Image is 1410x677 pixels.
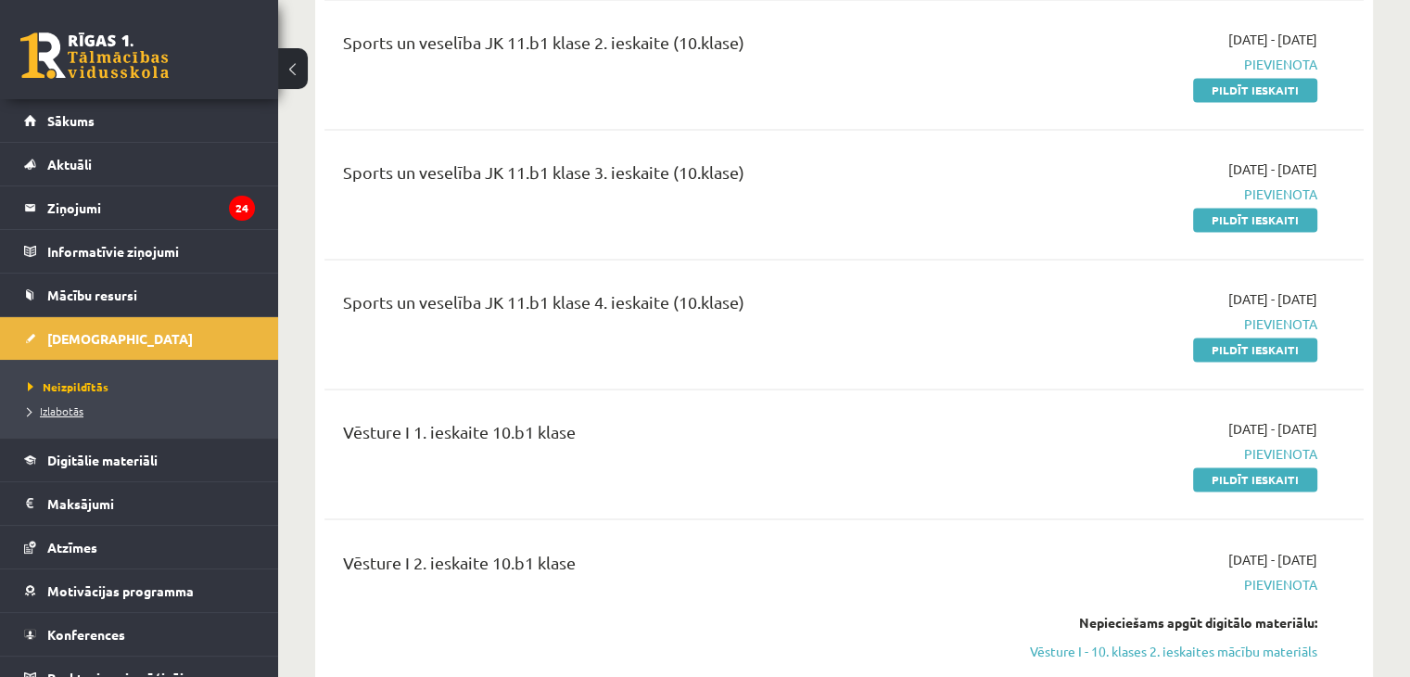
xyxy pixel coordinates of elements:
[1011,641,1317,660] a: Vēsture I - 10. klases 2. ieskaites mācību materiāls
[24,439,255,481] a: Digitālie materiāli
[1193,78,1317,102] a: Pildīt ieskaiti
[1011,185,1317,204] span: Pievienota
[24,482,255,525] a: Maksājumi
[24,569,255,612] a: Motivācijas programma
[24,613,255,656] a: Konferences
[24,143,255,185] a: Aktuāli
[1011,444,1317,464] span: Pievienota
[47,482,255,525] legend: Maksājumi
[28,403,83,418] span: Izlabotās
[1011,55,1317,74] span: Pievienota
[47,287,137,303] span: Mācību resursi
[1228,289,1317,309] span: [DATE] - [DATE]
[1193,338,1317,362] a: Pildīt ieskaiti
[24,317,255,360] a: [DEMOGRAPHIC_DATA]
[47,582,194,599] span: Motivācijas programma
[343,419,984,453] div: Vēsture I 1. ieskaite 10.b1 klase
[47,156,92,172] span: Aktuāli
[24,99,255,142] a: Sākums
[47,112,95,129] span: Sākums
[1228,549,1317,568] span: [DATE] - [DATE]
[24,230,255,273] a: Informatīvie ziņojumi
[1228,160,1317,179] span: [DATE] - [DATE]
[343,549,984,583] div: Vēsture I 2. ieskaite 10.b1 klase
[1011,314,1317,334] span: Pievienota
[47,230,255,273] legend: Informatīvie ziņojumi
[343,289,984,324] div: Sports un veselība JK 11.b1 klase 4. ieskaite (10.klase)
[24,186,255,229] a: Ziņojumi24
[1193,467,1317,492] a: Pildīt ieskaiti
[47,330,193,347] span: [DEMOGRAPHIC_DATA]
[47,539,97,556] span: Atzīmes
[1228,419,1317,439] span: [DATE] - [DATE]
[24,526,255,568] a: Atzīmes
[343,160,984,194] div: Sports un veselība JK 11.b1 klase 3. ieskaite (10.klase)
[28,402,260,419] a: Izlabotās
[229,196,255,221] i: 24
[47,452,158,468] span: Digitālie materiāli
[47,626,125,643] span: Konferences
[47,186,255,229] legend: Ziņojumi
[1228,30,1317,49] span: [DATE] - [DATE]
[1011,612,1317,632] div: Nepieciešams apgūt digitālo materiālu:
[343,30,984,64] div: Sports un veselība JK 11.b1 klase 2. ieskaite (10.klase)
[28,378,260,395] a: Neizpildītās
[1193,208,1317,232] a: Pildīt ieskaiti
[1011,574,1317,594] span: Pievienota
[24,274,255,316] a: Mācību resursi
[20,32,169,79] a: Rīgas 1. Tālmācības vidusskola
[28,379,108,394] span: Neizpildītās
